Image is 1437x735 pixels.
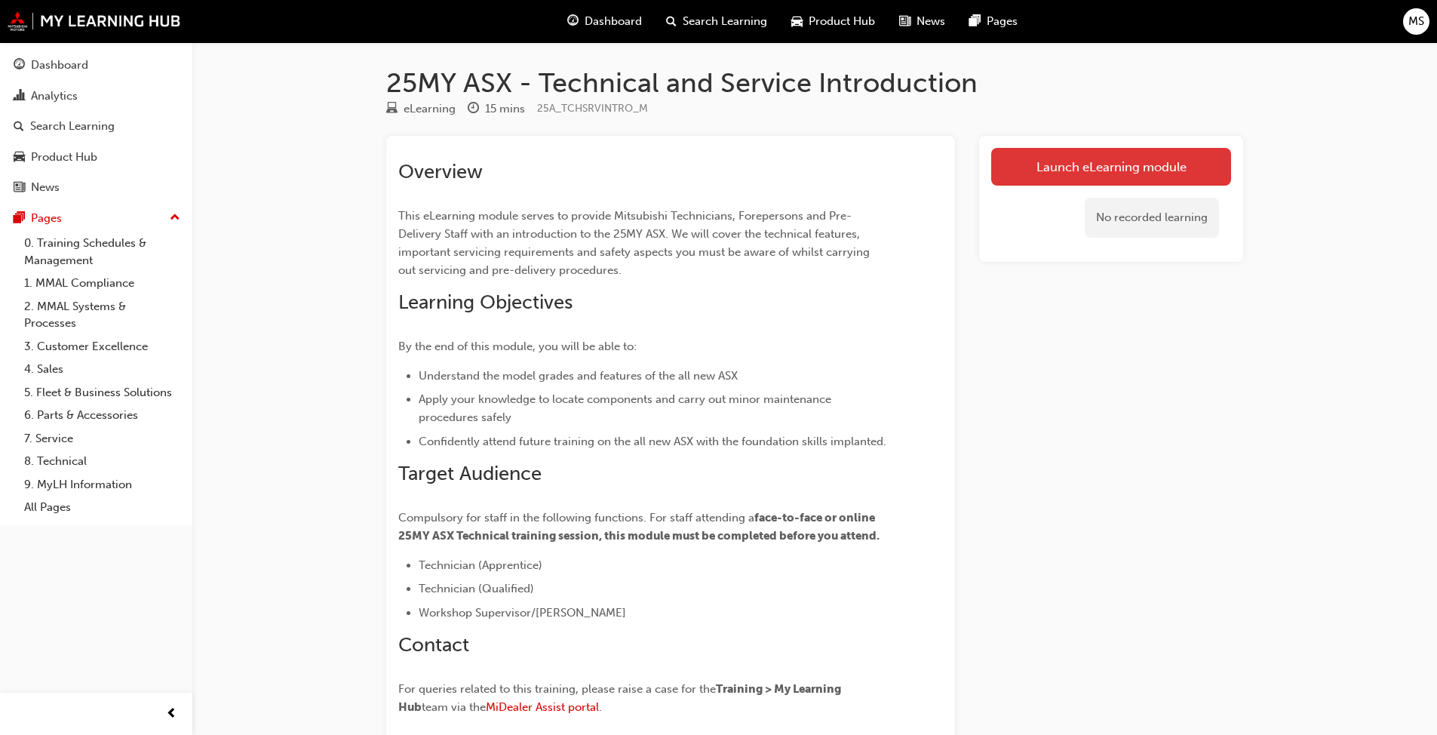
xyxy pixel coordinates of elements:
div: Dashboard [31,57,88,74]
span: chart-icon [14,90,25,103]
a: 7. Service [18,427,186,451]
button: DashboardAnalyticsSearch LearningProduct HubNews [6,48,186,205]
span: MS [1408,13,1424,30]
span: up-icon [170,208,180,228]
span: news-icon [14,181,25,195]
div: Analytics [31,88,78,105]
span: guage-icon [567,12,579,31]
div: Search Learning [30,118,115,135]
a: Dashboard [6,51,186,79]
a: Analytics [6,82,186,110]
span: Technician (Qualified) [419,582,534,595]
span: guage-icon [14,59,25,72]
span: Technician (Apprentice) [419,558,542,572]
a: search-iconSearch Learning [654,6,779,37]
a: news-iconNews [887,6,957,37]
span: search-icon [666,12,677,31]
div: 15 mins [485,100,525,118]
span: Compulsory for staff in the following functions. For staff attending a [398,511,754,524]
a: car-iconProduct Hub [779,6,887,37]
a: MiDealer Assist portal [486,700,599,714]
span: Learning Objectives [398,291,573,314]
span: pages-icon [14,212,25,226]
span: Target Audience [398,462,542,485]
span: Apply your knowledge to locate components and carry out minor maintenance procedures safely [419,392,834,424]
span: search-icon [14,120,24,134]
span: team via the [422,700,486,714]
span: Product Hub [809,13,875,30]
a: 8. Technical [18,450,186,473]
a: All Pages [18,496,186,519]
button: Pages [6,205,186,232]
span: Search Learning [683,13,767,30]
a: pages-iconPages [957,6,1030,37]
div: Pages [31,210,62,227]
span: Dashboard [585,13,642,30]
span: . [599,700,602,714]
span: Overview [398,160,483,183]
span: car-icon [791,12,803,31]
span: For queries related to this training, please raise a case for the [398,682,716,696]
span: prev-icon [166,705,177,724]
a: Product Hub [6,143,186,171]
a: 1. MMAL Compliance [18,272,186,295]
span: face-to-face or online 25MY ASX Technical training session, this module must be completed before ... [398,511,880,543]
span: Learning resource code [537,102,648,115]
button: MS [1403,8,1429,35]
span: Understand the model grades and features of the all new ASX [419,369,738,383]
a: 0. Training Schedules & Management [18,232,186,272]
span: clock-icon [468,103,479,116]
h1: 25MY ASX - Technical and Service Introduction [386,66,1243,100]
img: mmal [8,11,181,31]
span: news-icon [899,12,910,31]
span: learningResourceType_ELEARNING-icon [386,103,398,116]
a: 9. MyLH Information [18,473,186,497]
a: guage-iconDashboard [555,6,654,37]
span: Pages [987,13,1018,30]
div: Type [386,100,456,118]
a: 2. MMAL Systems & Processes [18,295,186,335]
div: No recorded learning [1085,198,1219,238]
a: Launch eLearning module [991,148,1231,186]
span: Workshop Supervisor/[PERSON_NAME] [419,606,626,620]
div: eLearning [404,100,456,118]
span: car-icon [14,151,25,165]
a: Search Learning [6,112,186,140]
a: 5. Fleet & Business Solutions [18,381,186,404]
span: By the end of this module, you will be able to: [398,340,637,353]
span: Training > My Learning Hub [398,682,843,714]
a: News [6,174,186,201]
span: Confidently attend future training on the all new ASX with the foundation skills implanted. [419,435,886,448]
div: Product Hub [31,149,97,166]
span: pages-icon [969,12,981,31]
span: This eLearning module serves to provide Mitsubishi Technicians, Forepersons and Pre-Delivery Staf... [398,209,873,277]
span: News [917,13,945,30]
span: Contact [398,633,469,657]
a: 3. Customer Excellence [18,335,186,358]
div: Duration [468,100,525,118]
a: 6. Parts & Accessories [18,404,186,427]
div: News [31,179,60,196]
a: 4. Sales [18,358,186,381]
